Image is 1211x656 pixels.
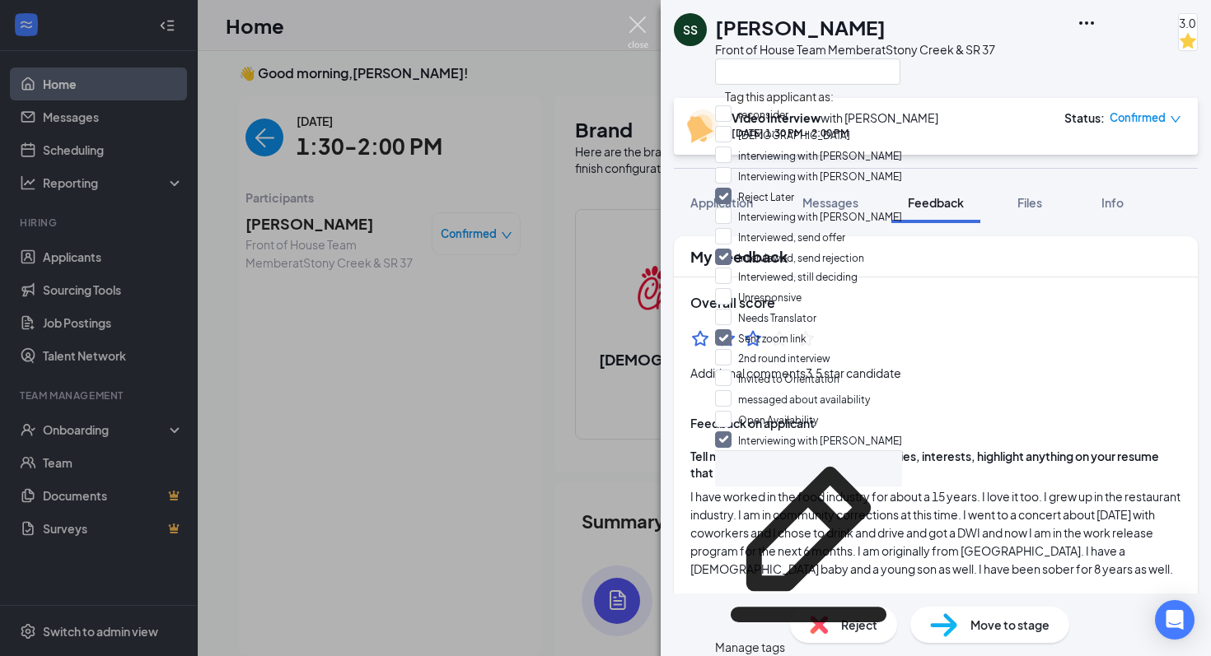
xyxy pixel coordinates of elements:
[1170,114,1181,125] span: down
[683,21,698,38] div: SS
[1110,109,1166,126] span: Confirmed
[715,41,995,58] div: Front of House Team Member at Stony Creek & SR 37
[690,294,1181,312] h3: Overall score
[690,328,710,348] svg: StarBorder
[690,415,815,431] div: Feedback on applicant
[1155,600,1195,640] div: Open Intercom Messenger
[690,364,806,382] span: Additional comments
[1077,13,1096,33] svg: Ellipses
[715,79,844,107] span: Tag this applicant as:
[1064,109,1105,126] div: Status :
[715,638,902,656] div: Manage tags
[715,451,902,638] svg: Pencil
[1017,195,1042,210] span: Files
[970,616,1050,634] span: Move to stage
[1101,195,1124,210] span: Info
[715,13,886,41] h1: [PERSON_NAME]
[690,489,1181,576] span: I have worked in the food industry for about a 15 years. I love it too. I grew up in the restaura...
[908,195,964,210] span: Feedback
[690,195,753,210] span: Application
[690,246,788,267] h2: My Feedback
[690,448,1181,481] div: Tell me a little bit about yourself! (Hobbies, interests, highlight anything on your resume that ...
[1179,14,1197,32] span: 3.0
